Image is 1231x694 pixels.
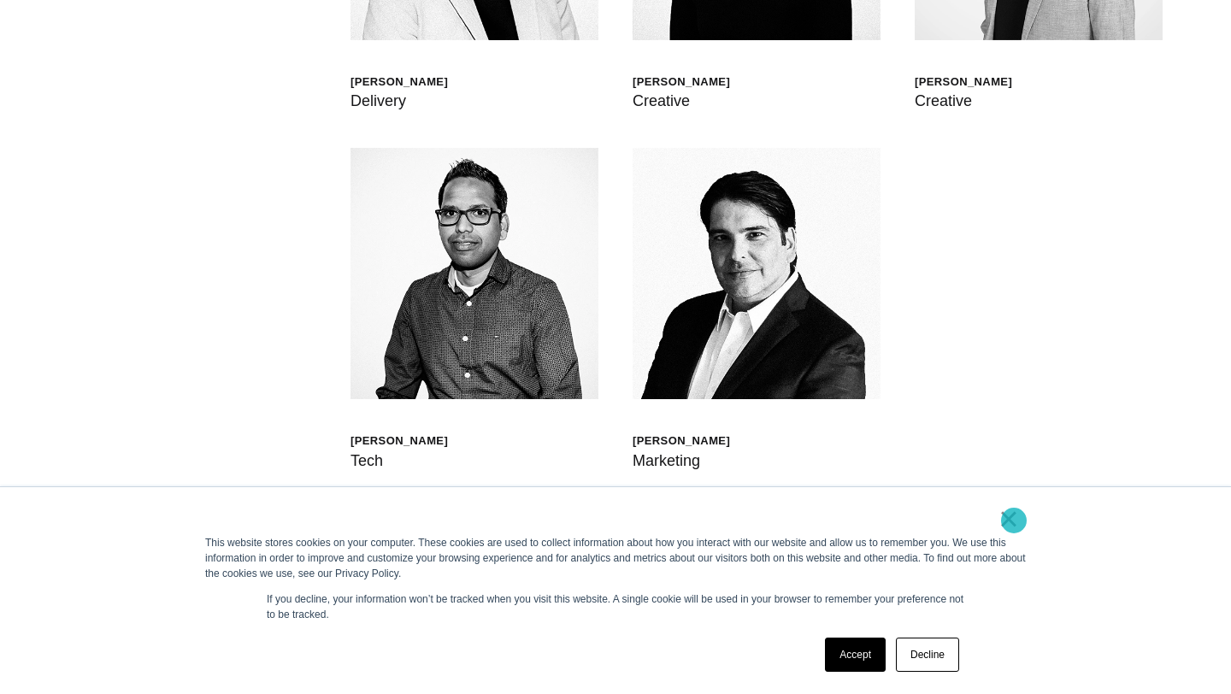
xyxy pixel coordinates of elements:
a: Decline [896,638,959,672]
a: Accept [825,638,886,672]
img: Santhana Krishnan [350,148,598,399]
div: This website stores cookies on your computer. These cookies are used to collect information about... [205,535,1026,581]
div: Delivery [350,89,448,113]
div: [PERSON_NAME] [915,74,1012,89]
div: [PERSON_NAME] [350,74,448,89]
div: Tech [350,449,448,473]
a: × [998,511,1019,526]
div: Creative [633,89,730,113]
div: [PERSON_NAME] [633,433,730,448]
div: [PERSON_NAME] [350,433,448,448]
p: If you decline, your information won’t be tracked when you visit this website. A single cookie wi... [267,591,964,622]
div: [PERSON_NAME] [633,74,730,89]
div: Marketing [633,449,730,473]
div: Creative [915,89,1012,113]
img: Mauricio Sauma [633,148,881,399]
